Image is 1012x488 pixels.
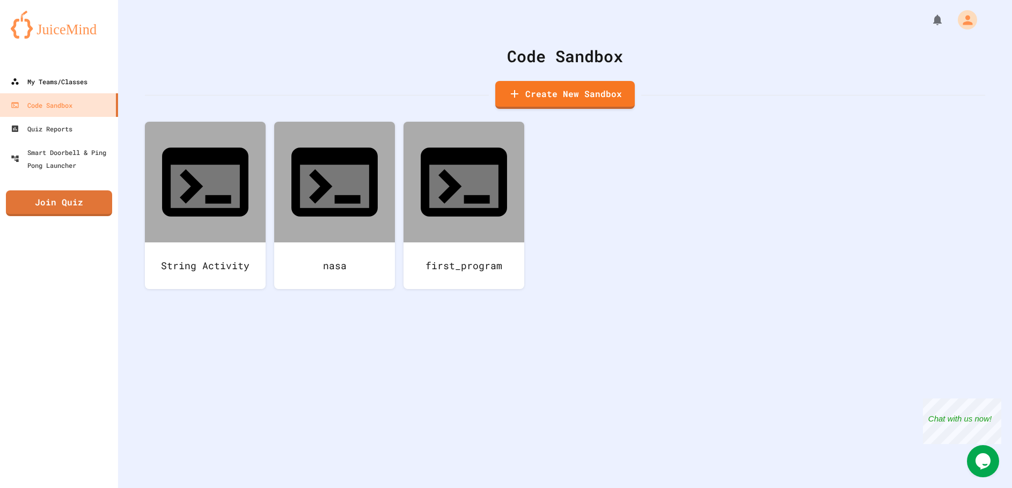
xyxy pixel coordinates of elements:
[274,242,395,289] div: nasa
[11,99,72,112] div: Code Sandbox
[145,122,266,289] a: String Activity
[6,190,112,216] a: Join Quiz
[495,81,635,109] a: Create New Sandbox
[404,242,524,289] div: first_program
[11,11,107,39] img: logo-orange.svg
[274,122,395,289] a: nasa
[11,146,114,172] div: Smart Doorbell & Ping Pong Launcher
[947,8,980,32] div: My Account
[11,75,87,88] div: My Teams/Classes
[145,242,266,289] div: String Activity
[145,44,985,68] div: Code Sandbox
[404,122,524,289] a: first_program
[911,11,947,29] div: My Notifications
[967,445,1001,477] iframe: chat widget
[923,398,1001,444] iframe: chat widget
[11,122,72,135] div: Quiz Reports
